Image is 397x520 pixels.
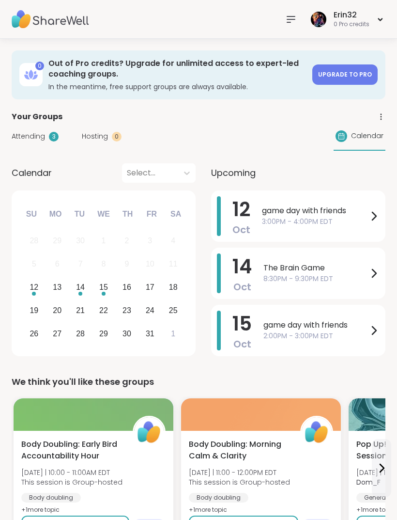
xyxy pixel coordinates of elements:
div: Not available Tuesday, October 7th, 2025 [70,253,91,274]
div: Su [21,203,42,224]
div: 18 [169,281,178,294]
div: 3 [49,132,59,142]
div: 30 [76,234,85,247]
div: Choose Saturday, November 1st, 2025 [163,323,183,344]
div: Choose Wednesday, October 15th, 2025 [93,277,114,298]
div: 27 [53,327,61,340]
div: 0 Pro credits [334,20,369,29]
div: 24 [146,304,154,317]
b: Dom_F [356,477,381,487]
span: 2:00PM - 3:00PM EDT [263,331,368,341]
div: Choose Wednesday, October 29th, 2025 [93,323,114,344]
div: 21 [76,304,85,317]
span: Upcoming [211,166,256,179]
span: game day with friends [263,319,368,331]
div: Not available Friday, October 3rd, 2025 [139,231,160,252]
span: Oct [233,337,251,351]
span: This session is Group-hosted [189,477,290,487]
div: Th [117,203,138,224]
div: Mo [45,203,66,224]
div: 17 [146,281,154,294]
span: 3:00PM - 4:00PM EDT [262,217,368,227]
span: 15 [232,310,252,337]
div: Choose Thursday, October 30th, 2025 [117,323,137,344]
div: We think you'll like these groups [12,375,385,389]
span: This session is Group-hosted [21,477,122,487]
div: 15 [99,281,108,294]
div: Choose Friday, October 24th, 2025 [139,300,160,321]
div: 29 [99,327,108,340]
div: 5 [32,257,36,270]
div: Not available Thursday, October 9th, 2025 [117,253,137,274]
h3: In the meantime, free support groups are always available. [48,82,306,92]
div: Choose Saturday, October 25th, 2025 [163,300,183,321]
div: Choose Sunday, October 12th, 2025 [24,277,45,298]
div: 6 [55,257,60,270]
div: 8 [102,257,106,270]
div: 28 [76,327,85,340]
div: Tu [69,203,90,224]
div: 28 [30,234,38,247]
div: Choose Monday, October 13th, 2025 [47,277,68,298]
span: game day with friends [262,205,368,217]
div: 12 [30,281,38,294]
div: Not available Tuesday, September 30th, 2025 [70,231,91,252]
div: Not available Thursday, October 2nd, 2025 [117,231,137,252]
div: Erin32 [334,10,369,20]
div: 3 [148,234,152,247]
div: 10 [146,257,154,270]
div: 11 [169,257,178,270]
div: Not available Sunday, October 5th, 2025 [24,253,45,274]
img: ShareWell [302,417,332,447]
div: Choose Monday, October 20th, 2025 [47,300,68,321]
div: Choose Friday, October 31st, 2025 [139,323,160,344]
div: Not available Saturday, October 11th, 2025 [163,253,183,274]
div: 23 [122,304,131,317]
div: 1 [171,327,175,340]
div: 9 [124,257,129,270]
span: Oct [232,223,250,236]
div: Body doubling [189,493,248,503]
div: Not available Sunday, September 28th, 2025 [24,231,45,252]
div: Not available Saturday, October 4th, 2025 [163,231,183,252]
span: 8:30PM - 9:30PM EDT [263,274,368,284]
div: Not available Friday, October 10th, 2025 [139,253,160,274]
span: [DATE] | 11:00 - 12:00PM EDT [189,468,290,477]
span: [DATE] | 10:00 - 11:00AM EDT [21,468,122,477]
div: Choose Sunday, October 26th, 2025 [24,323,45,344]
div: Choose Sunday, October 19th, 2025 [24,300,45,321]
span: 12 [232,196,250,223]
div: 14 [76,281,85,294]
div: 19 [30,304,38,317]
div: Choose Tuesday, October 28th, 2025 [70,323,91,344]
div: 30 [122,327,131,340]
span: The Brain Game [263,262,368,274]
div: 25 [169,304,178,317]
span: 14 [232,253,252,280]
img: ShareWell Nav Logo [12,2,89,36]
span: Body Doubling: Morning Calm & Clarity [189,439,290,462]
img: ShareWell [134,417,164,447]
span: Attending [12,131,45,142]
div: 26 [30,327,38,340]
div: Choose Friday, October 17th, 2025 [139,277,160,298]
div: Choose Wednesday, October 22nd, 2025 [93,300,114,321]
div: 16 [122,281,131,294]
div: 20 [53,304,61,317]
span: Hosting [82,131,108,142]
div: Not available Wednesday, October 1st, 2025 [93,231,114,252]
img: Erin32 [311,12,326,27]
div: Choose Tuesday, October 21st, 2025 [70,300,91,321]
div: 22 [99,304,108,317]
span: Body Doubling: Early Bird Accountability Hour [21,439,122,462]
div: 0 [35,62,44,70]
span: Your Groups [12,111,62,123]
div: Choose Monday, October 27th, 2025 [47,323,68,344]
div: Not available Monday, October 6th, 2025 [47,253,68,274]
span: Calendar [12,166,52,179]
h3: Out of Pro credits? Upgrade for unlimited access to expert-led coaching groups. [48,58,306,80]
div: 7 [78,257,83,270]
div: Choose Thursday, October 16th, 2025 [117,277,137,298]
div: Fr [141,203,162,224]
div: Choose Tuesday, October 14th, 2025 [70,277,91,298]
